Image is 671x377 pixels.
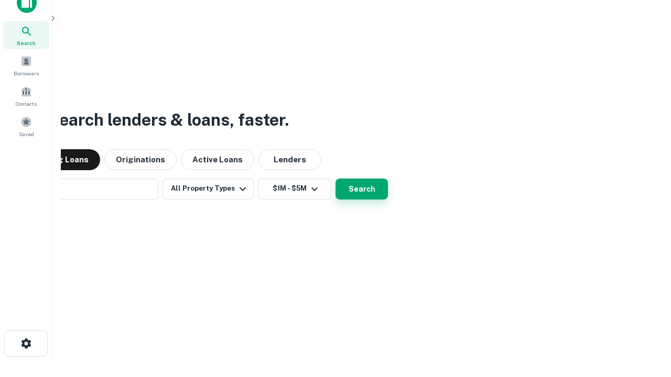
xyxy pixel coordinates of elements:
[258,149,321,170] button: Lenders
[163,179,254,199] button: All Property Types
[3,51,49,80] a: Borrowers
[3,112,49,140] a: Saved
[3,82,49,110] a: Contacts
[335,179,388,199] button: Search
[104,149,177,170] button: Originations
[17,39,36,47] span: Search
[181,149,254,170] button: Active Loans
[19,130,34,138] span: Saved
[16,99,37,108] span: Contacts
[619,293,671,343] iframe: Chat Widget
[258,179,331,199] button: $1M - $5M
[48,107,289,132] h3: Search lenders & loans, faster.
[3,21,49,49] a: Search
[14,69,39,77] span: Borrowers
